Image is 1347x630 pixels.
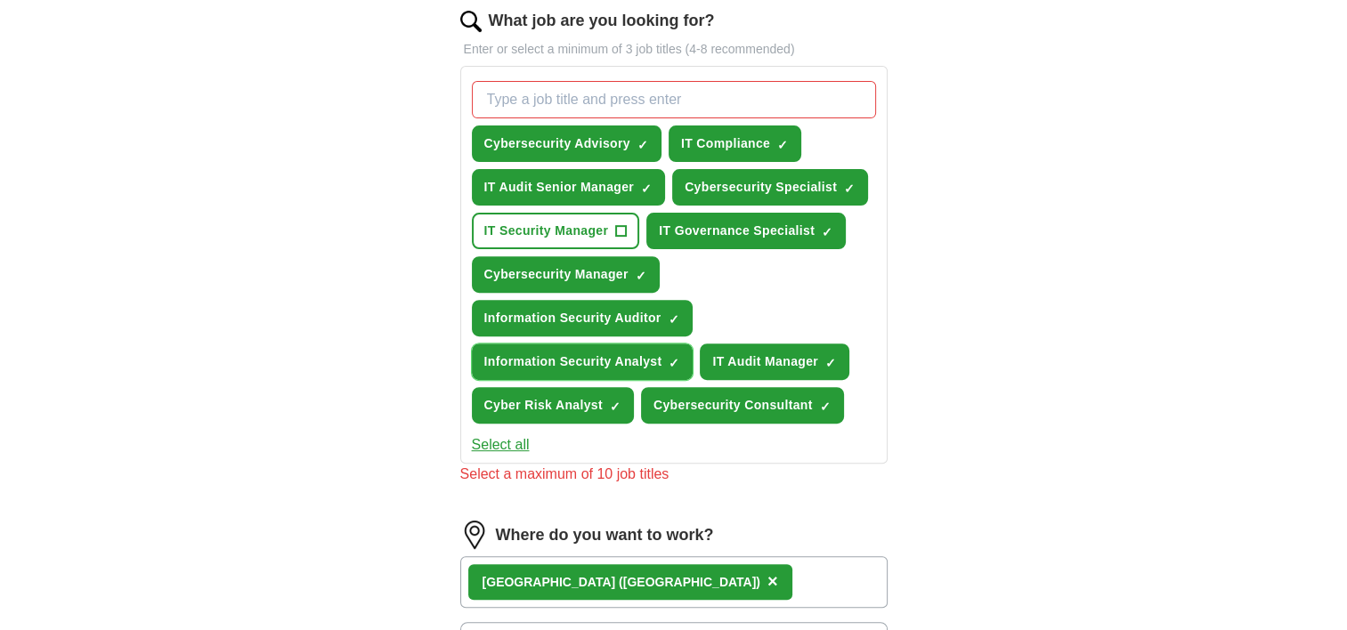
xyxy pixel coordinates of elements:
[460,11,482,32] img: search.png
[672,169,868,206] button: Cybersecurity Specialist✓
[472,81,876,118] input: Type a job title and press enter
[460,521,489,549] img: location.png
[483,575,616,589] strong: [GEOGRAPHIC_DATA]
[820,400,831,414] span: ✓
[472,387,634,424] button: Cyber Risk Analyst✓
[712,352,818,371] span: IT Audit Manager
[472,343,694,380] button: Information Security Analyst✓
[669,125,801,162] button: IT Compliance✓
[460,40,888,59] p: Enter or select a minimum of 3 job titles (4-8 recommended)
[641,387,844,424] button: Cybersecurity Consultant✓
[484,396,603,415] span: Cyber Risk Analyst
[472,125,661,162] button: Cybersecurity Advisory✓
[472,256,660,293] button: Cybersecurity Manager✓
[610,400,621,414] span: ✓
[669,312,679,327] span: ✓
[484,178,635,197] span: IT Audit Senior Manager
[659,222,815,240] span: IT Governance Specialist
[637,138,648,152] span: ✓
[484,265,629,284] span: Cybersecurity Manager
[825,356,836,370] span: ✓
[496,523,714,547] label: Where do you want to work?
[669,356,679,370] span: ✓
[653,396,813,415] span: Cybersecurity Consultant
[484,352,662,371] span: Information Security Analyst
[844,182,855,196] span: ✓
[636,269,646,283] span: ✓
[484,309,661,327] span: Information Security Auditor
[822,225,832,239] span: ✓
[681,134,770,153] span: IT Compliance
[767,569,778,595] button: ×
[700,343,849,380] button: IT Audit Manager✓
[767,571,778,591] span: ×
[685,178,837,197] span: Cybersecurity Specialist
[472,213,640,249] button: IT Security Manager
[484,222,609,240] span: IT Security Manager
[472,300,693,336] button: Information Security Auditor✓
[641,182,652,196] span: ✓
[460,464,888,485] div: Select a maximum of 10 job titles
[472,169,666,206] button: IT Audit Senior Manager✓
[484,134,630,153] span: Cybersecurity Advisory
[472,434,530,456] button: Select all
[777,138,788,152] span: ✓
[646,213,846,249] button: IT Governance Specialist✓
[489,9,715,33] label: What job are you looking for?
[619,575,760,589] span: ([GEOGRAPHIC_DATA])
